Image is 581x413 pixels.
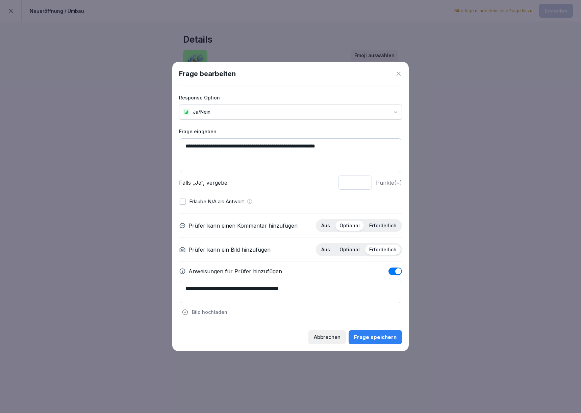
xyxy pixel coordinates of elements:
p: Punkte (+) [376,179,402,187]
p: Optional [339,247,360,253]
p: Falls „Ja“, vergebe: [179,179,334,187]
label: Response Option [179,94,402,101]
p: Erforderlich [369,247,397,253]
p: Erforderlich [369,223,397,229]
p: Bild hochladen [192,308,227,316]
p: Aus [321,247,330,253]
label: Frage eingeben [179,128,402,135]
h1: Frage bearbeiten [179,69,236,79]
button: Frage speichern [349,330,402,344]
p: Prüfer kann einen Kommentar hinzufügen [188,222,298,230]
p: Aus [321,223,330,229]
p: Anweisungen für Prüfer hinzufügen [188,267,282,275]
div: Frage speichern [354,334,397,341]
p: Prüfer kann ein Bild hinzufügen [188,246,271,254]
p: Erlaube N/A als Antwort [189,198,244,206]
div: Abbrechen [314,334,340,341]
p: Optional [339,223,360,229]
button: Abbrechen [308,330,346,344]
